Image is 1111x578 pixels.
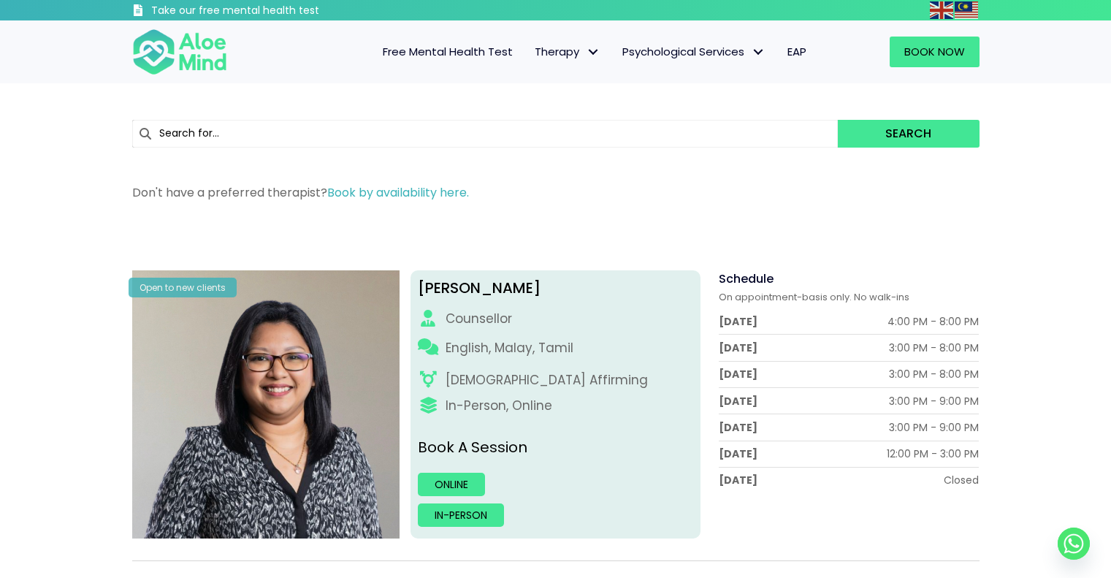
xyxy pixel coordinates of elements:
[1058,528,1090,560] a: Whatsapp
[776,37,817,67] a: EAP
[719,314,757,329] div: [DATE]
[132,184,980,201] p: Don't have a preferred therapist?
[889,394,979,408] div: 3:00 PM - 9:00 PM
[418,437,693,458] p: Book A Session
[719,270,774,287] span: Schedule
[955,1,978,19] img: ms
[719,394,757,408] div: [DATE]
[524,37,611,67] a: TherapyTherapy: submenu
[719,420,757,435] div: [DATE]
[446,371,648,389] div: [DEMOGRAPHIC_DATA] Affirming
[890,37,980,67] a: Book Now
[418,278,693,299] div: [PERSON_NAME]
[944,473,979,487] div: Closed
[930,1,955,18] a: English
[132,270,400,539] img: Sabrina
[446,339,573,357] p: English, Malay, Tamil
[889,420,979,435] div: 3:00 PM - 9:00 PM
[583,42,604,63] span: Therapy: submenu
[611,37,776,67] a: Psychological ServicesPsychological Services: submenu
[132,28,227,76] img: Aloe mind Logo
[719,341,757,355] div: [DATE]
[887,446,979,461] div: 12:00 PM - 3:00 PM
[446,397,552,415] div: In-Person, Online
[787,44,806,59] span: EAP
[838,120,979,148] button: Search
[132,120,839,148] input: Search for...
[719,290,909,304] span: On appointment-basis only. No walk-ins
[904,44,965,59] span: Book Now
[955,1,980,18] a: Malay
[719,367,757,381] div: [DATE]
[930,1,953,19] img: en
[748,42,769,63] span: Psychological Services: submenu
[418,473,485,496] a: Online
[372,37,524,67] a: Free Mental Health Test
[889,367,979,381] div: 3:00 PM - 8:00 PM
[383,44,513,59] span: Free Mental Health Test
[418,503,504,527] a: In-person
[535,44,600,59] span: Therapy
[622,44,766,59] span: Psychological Services
[132,4,397,20] a: Take our free mental health test
[129,278,237,297] div: Open to new clients
[889,341,979,355] div: 3:00 PM - 8:00 PM
[887,314,979,329] div: 4:00 PM - 8:00 PM
[719,446,757,461] div: [DATE]
[246,37,817,67] nav: Menu
[151,4,397,18] h3: Take our free mental health test
[327,184,469,201] a: Book by availability here.
[446,310,512,328] div: Counsellor
[719,473,757,487] div: [DATE]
